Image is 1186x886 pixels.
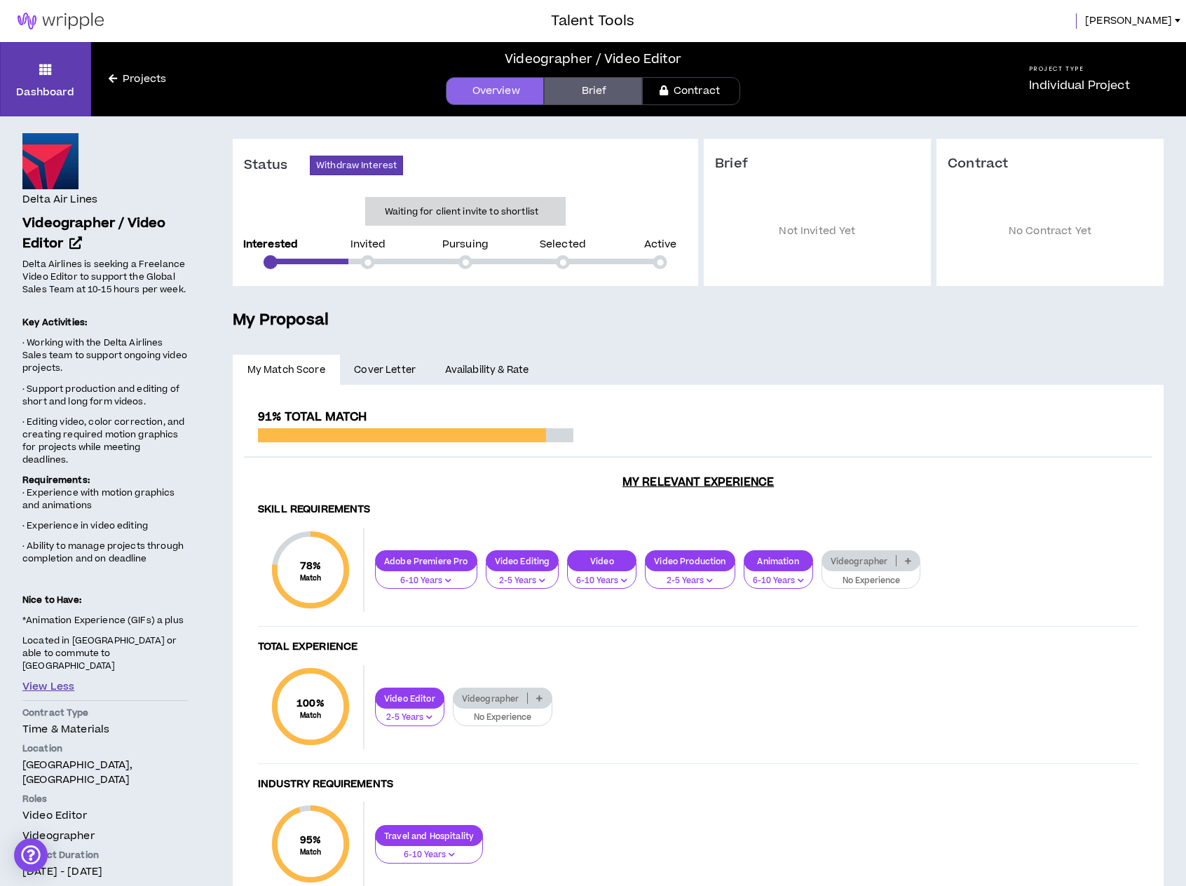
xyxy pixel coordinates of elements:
small: Match [296,711,325,721]
p: [DATE] - [DATE] [22,864,188,879]
p: Adobe Premiere Pro [376,556,477,566]
span: Cover Letter [354,362,416,378]
div: Open Intercom Messenger [14,838,48,872]
p: Project Duration [22,849,188,861]
p: Interested [243,240,298,250]
span: *Animation Experience (GIFs) a plus [22,614,184,627]
p: Video Editing [486,556,559,566]
button: 2-5 Years [375,700,444,726]
p: Individual Project [1029,77,1130,94]
button: 6-10 Years [375,563,477,589]
span: · Experience with motion graphics and animations [22,486,175,512]
p: No Experience [462,711,543,724]
a: Brief [544,77,642,105]
span: [PERSON_NAME] [1085,13,1172,29]
p: Video Production [646,556,734,566]
span: · Support production and editing of short and long form videos. [22,383,179,408]
span: · Experience in video editing [22,519,148,532]
button: 6-10 Years [567,563,636,589]
a: My Match Score [233,355,340,386]
p: 2-5 Years [495,575,550,587]
h3: Status [244,157,310,174]
span: Delta Airlines is seeking a Freelance Video Editor to support the Global Sales Team at 10-15 hour... [22,258,186,296]
p: Active [644,240,677,250]
p: [GEOGRAPHIC_DATA], [GEOGRAPHIC_DATA] [22,758,188,787]
p: Animation [744,556,812,566]
p: Selected [540,240,586,250]
h3: Brief [715,156,920,172]
h3: Talent Tools [551,11,634,32]
span: · Working with the Delta Airlines Sales team to support ongoing video projects. [22,336,187,374]
h5: Project Type [1029,64,1130,74]
button: Withdraw Interest [310,156,403,175]
span: 100 % [296,696,325,711]
p: Invited [350,240,386,250]
p: Not Invited Yet [715,193,920,270]
p: No Contract Yet [948,193,1152,270]
a: Projects [91,71,184,87]
small: Match [300,847,322,857]
p: Waiting for client invite to shortlist [385,205,538,219]
p: Time & Materials [22,722,188,737]
button: No Experience [822,563,921,589]
p: Roles [22,793,188,805]
span: · Editing video, color correction, and creating required motion graphics for projects while meeti... [22,416,184,466]
span: 91% Total Match [258,409,367,425]
p: Location [22,742,188,755]
strong: Requirements: [22,474,90,486]
p: Video [568,556,636,566]
span: Video Editor [22,808,87,823]
p: Travel and Hospitality [376,831,482,841]
h3: My Relevant Experience [244,475,1152,489]
a: Contract [642,77,740,105]
p: 6-10 Years [576,575,627,587]
h4: Skill Requirements [258,503,1138,517]
p: Video Editor [376,693,444,704]
a: Overview [446,77,544,105]
span: Located in [GEOGRAPHIC_DATA] or able to commute to [GEOGRAPHIC_DATA] [22,634,177,672]
small: Match [300,573,322,583]
button: View Less [22,679,74,695]
h4: Industry Requirements [258,778,1138,791]
p: 6-10 Years [753,575,804,587]
h5: My Proposal [233,308,1164,332]
p: Contract Type [22,707,188,719]
span: Videographer / Video Editor [22,214,166,253]
button: 6-10 Years [744,563,813,589]
h4: Delta Air Lines [22,192,97,207]
p: Videographer [454,693,528,704]
p: Videographer [822,556,897,566]
p: No Experience [831,575,912,587]
p: Dashboard [16,85,74,100]
a: Videographer / Video Editor [22,214,188,254]
strong: Nice to Have: [22,594,81,606]
button: No Experience [453,700,552,726]
span: 95 % [300,833,322,847]
span: · Ability to manage projects through completion and on deadline [22,540,184,565]
h3: Contract [948,156,1152,172]
p: 6-10 Years [384,849,474,861]
div: Videographer / Video Editor [505,50,681,69]
p: 2-5 Years [384,711,435,724]
h4: Total Experience [258,641,1138,654]
p: 2-5 Years [654,575,725,587]
p: 6-10 Years [384,575,468,587]
button: 2-5 Years [645,563,735,589]
button: 2-5 Years [486,563,559,589]
span: Videographer [22,829,95,843]
button: 6-10 Years [375,837,483,864]
a: Availability & Rate [430,355,543,386]
strong: Key Activities: [22,316,87,329]
p: Pursuing [442,240,489,250]
span: 78 % [300,559,322,573]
